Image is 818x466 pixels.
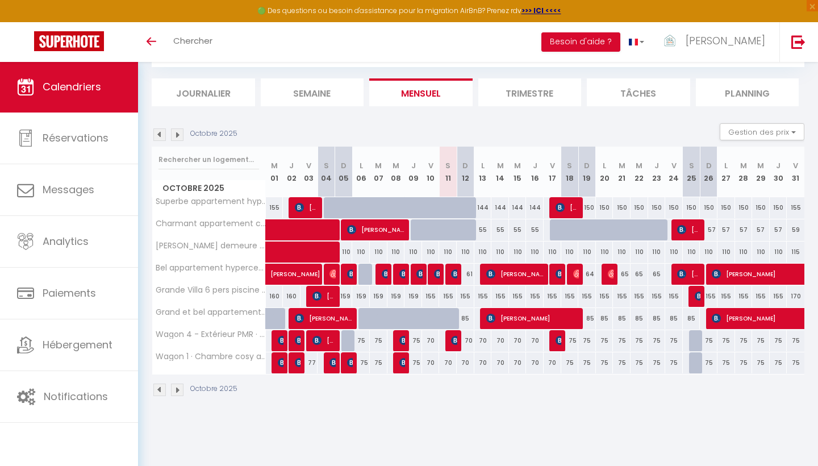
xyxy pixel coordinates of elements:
span: [PERSON_NAME] [270,257,349,279]
abbr: M [514,160,521,171]
div: 75 [717,352,735,373]
div: 55 [509,219,527,240]
div: 144 [491,197,509,218]
div: 155 [474,286,492,307]
div: 110 [700,242,717,263]
div: 70 [457,330,474,351]
abbr: S [689,160,694,171]
span: Charmant appartement centre-ville jardin [154,219,268,228]
abbr: J [776,160,781,171]
div: 75 [370,330,387,351]
span: [PERSON_NAME] demeure au coeur des Ménafauries [154,242,268,250]
span: [PERSON_NAME] [295,197,318,218]
div: 110 [578,242,596,263]
abbr: J [533,160,537,171]
span: [PERSON_NAME] [677,219,700,240]
div: 75 [561,330,579,351]
span: [PERSON_NAME] [399,263,405,285]
span: Superbe appartement hyper centre 4 personnes [154,197,268,206]
abbr: M [636,160,642,171]
div: 110 [631,242,648,263]
div: 150 [683,197,700,218]
div: 75 [596,352,613,373]
div: 110 [439,242,457,263]
div: 70 [526,352,544,373]
abbr: V [793,160,798,171]
th: 10 [422,147,440,197]
div: 75 [770,352,787,373]
div: 160 [266,286,283,307]
div: 160 [283,286,301,307]
span: Réservations [43,131,108,145]
div: 75 [787,330,804,351]
span: [PERSON_NAME] [556,330,561,351]
abbr: L [360,160,363,171]
div: 150 [613,197,631,218]
a: ... [PERSON_NAME] [653,22,779,62]
div: 70 [422,352,440,373]
th: 13 [474,147,492,197]
div: 155 [735,286,753,307]
th: 25 [683,147,700,197]
th: 21 [613,147,631,197]
abbr: S [445,160,450,171]
div: 155 [770,286,787,307]
div: 59 [787,219,804,240]
div: 75 [631,352,648,373]
th: 08 [387,147,405,197]
div: 110 [683,242,700,263]
div: 110 [770,242,787,263]
div: 77 [301,352,318,373]
div: 155 [578,286,596,307]
span: [PERSON_NAME] [329,263,335,285]
span: Grand et bel appartement 6 personnes [154,308,268,317]
abbr: V [306,160,311,171]
div: 110 [491,242,509,263]
th: 27 [717,147,735,197]
abbr: D [706,160,712,171]
div: 75 [787,352,804,373]
span: Bel appartement hypercentre - 4 pers- Le Chapelier [154,264,268,272]
div: 155 [631,286,648,307]
div: 65 [613,264,631,285]
div: 110 [665,242,683,263]
th: 12 [457,147,474,197]
th: 02 [283,147,301,197]
div: 150 [717,197,735,218]
div: 75 [648,352,666,373]
div: 110 [613,242,631,263]
div: 110 [387,242,405,263]
abbr: M [619,160,625,171]
div: 75 [404,330,422,351]
abbr: M [740,160,747,171]
th: 16 [526,147,544,197]
div: 155 [526,286,544,307]
div: 155 [596,286,613,307]
div: 150 [596,197,613,218]
div: 110 [596,242,613,263]
span: Grande Villa 6 pers piscine et cadre verdoyant [154,286,268,294]
div: 159 [370,286,387,307]
span: [PERSON_NAME] [399,352,405,373]
th: 04 [318,147,335,197]
abbr: L [724,160,728,171]
div: 159 [352,286,370,307]
div: 70 [509,352,527,373]
th: 23 [648,147,666,197]
div: 150 [578,197,596,218]
img: logout [791,35,806,49]
abbr: V [428,160,433,171]
li: Journalier [152,78,255,106]
div: 57 [735,219,753,240]
div: 65 [648,264,666,285]
th: 20 [596,147,613,197]
div: 55 [526,219,544,240]
span: [PERSON_NAME] [382,263,387,285]
div: 85 [613,308,631,329]
div: 75 [752,330,770,351]
div: 75 [352,330,370,351]
th: 03 [301,147,318,197]
span: [PERSON_NAME] [312,330,336,351]
p: Octobre 2025 [190,128,237,139]
span: [PERSON_NAME] [451,330,457,351]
